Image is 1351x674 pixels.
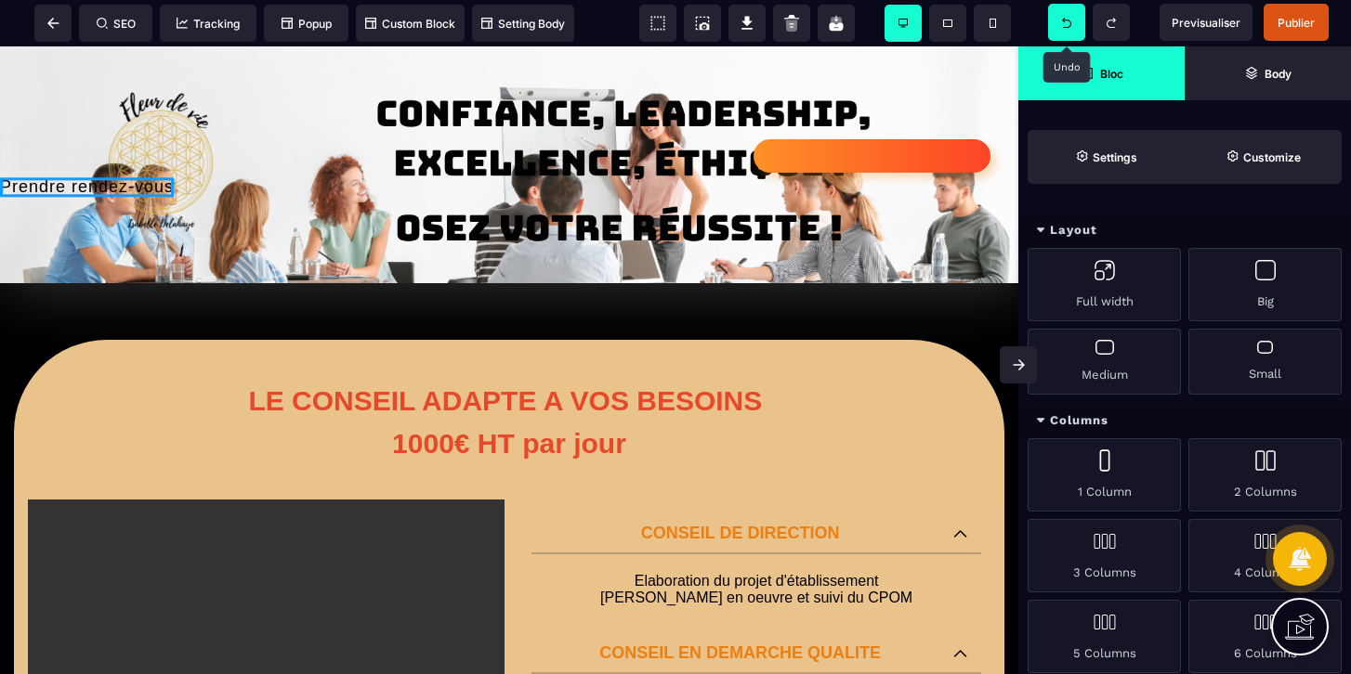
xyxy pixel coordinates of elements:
[1028,438,1181,512] div: 1 Column
[1188,248,1342,321] div: Big
[282,17,332,31] span: Popup
[1028,519,1181,592] div: 3 Columns
[1018,404,1351,438] div: Columns
[1185,130,1342,184] span: Open Style Manager
[1160,4,1253,41] span: Preview
[684,5,721,42] span: Screenshot
[1028,248,1181,321] div: Full width
[365,17,455,31] span: Custom Block
[1185,46,1351,100] span: Open Layer Manager
[1278,16,1315,30] span: Publier
[1028,600,1181,673] div: 5 Columns
[177,17,240,31] span: Tracking
[1265,67,1292,81] strong: Body
[1093,150,1137,164] strong: Settings
[1028,329,1181,395] div: Medium
[1018,46,1185,100] span: Open Blocks
[1028,130,1185,184] span: Settings
[1100,67,1123,81] strong: Bloc
[550,526,963,560] p: Elaboration du projet d'établissement [PERSON_NAME] en oeuvre et suivi du CPOM
[1188,600,1342,673] div: 6 Columns
[1188,519,1342,592] div: 4 Columns
[1018,214,1351,248] div: Layout
[545,477,935,497] p: CONSEIL DE DIRECTION
[97,17,136,31] span: SEO
[545,597,935,616] p: CONSEIL EN DEMARCHE QUALITE
[639,5,676,42] span: View components
[1188,329,1342,395] div: Small
[248,339,769,412] b: LE CONSEIL ADAPTE A VOS BESOINS 1000€ HT par jour
[1243,150,1301,164] strong: Customize
[481,17,565,31] span: Setting Body
[1188,438,1342,512] div: 2 Columns
[1172,16,1240,30] span: Previsualiser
